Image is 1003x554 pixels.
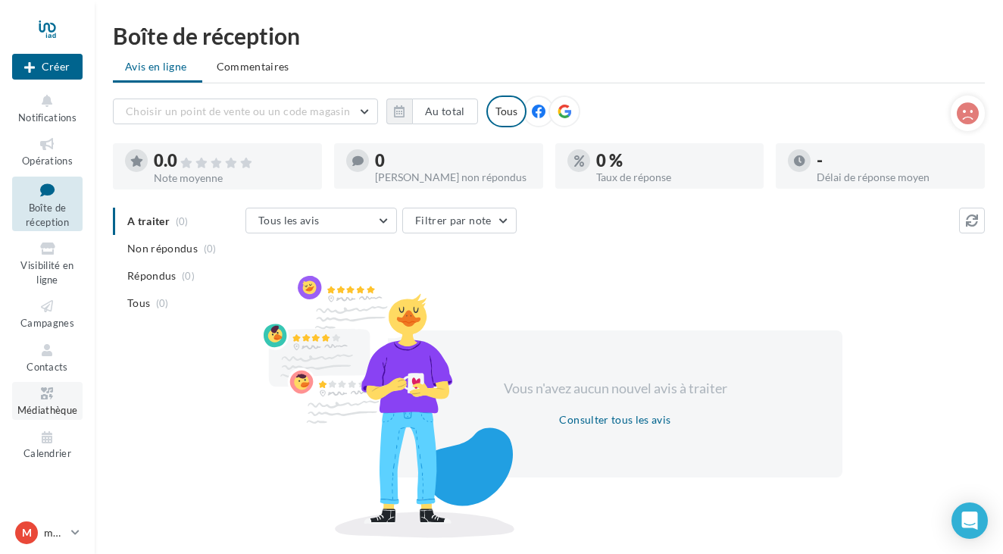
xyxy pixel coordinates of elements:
[375,172,531,183] div: [PERSON_NAME] non répondus
[386,99,478,124] button: Au total
[182,270,195,282] span: (0)
[12,339,83,376] a: Contacts
[486,95,526,127] div: Tous
[217,59,289,74] span: Commentaires
[12,133,83,170] a: Opérations
[553,411,676,429] button: Consulter tous les avis
[375,152,531,169] div: 0
[113,99,378,124] button: Choisir un point de vente ou un code magasin
[26,202,69,228] span: Boîte de réception
[12,177,83,232] a: Boîte de réception
[127,268,177,283] span: Répondus
[204,243,217,255] span: (0)
[127,296,150,311] span: Tous
[22,155,73,167] span: Opérations
[23,448,71,460] span: Calendrier
[12,237,83,289] a: Visibilité en ligne
[245,208,397,233] button: Tous les avis
[596,172,752,183] div: Taux de réponse
[154,173,310,183] div: Note moyenne
[154,152,310,170] div: 0.0
[126,105,350,117] span: Choisir un point de vente ou un code magasin
[12,295,83,332] a: Campagnes
[951,502,988,539] div: Open Intercom Messenger
[156,297,169,309] span: (0)
[12,518,83,547] a: m marionfaure_iad
[817,172,973,183] div: Délai de réponse moyen
[113,24,985,47] div: Boîte de réception
[17,404,78,416] span: Médiathèque
[20,317,74,329] span: Campagnes
[44,525,65,540] p: marionfaure_iad
[20,259,73,286] span: Visibilité en ligne
[12,426,83,463] a: Calendrier
[18,111,77,124] span: Notifications
[817,152,973,169] div: -
[412,99,478,124] button: Au total
[22,525,32,540] span: m
[12,54,83,80] div: Nouvelle campagne
[12,89,83,127] button: Notifications
[27,361,68,373] span: Contacts
[596,152,752,169] div: 0 %
[12,382,83,419] a: Médiathèque
[402,208,517,233] button: Filtrer par note
[12,54,83,80] button: Créer
[127,241,198,256] span: Non répondus
[485,379,745,399] div: Vous n'avez aucun nouvel avis à traiter
[258,214,320,227] span: Tous les avis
